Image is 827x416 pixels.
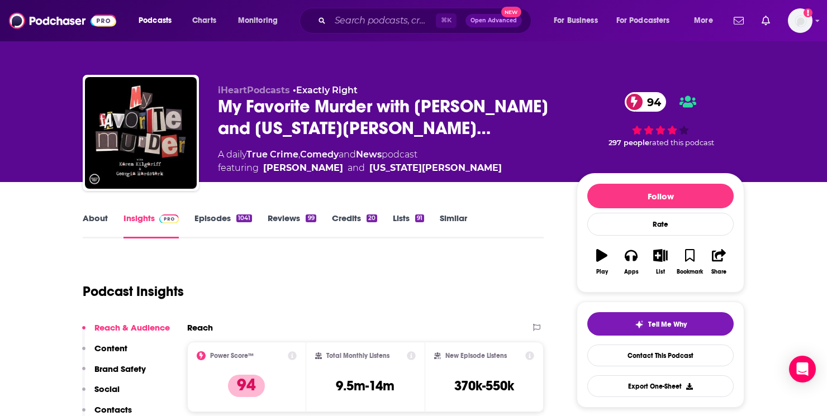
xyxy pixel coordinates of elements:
button: Apps [616,242,645,282]
span: Monitoring [238,13,278,28]
span: For Podcasters [616,13,670,28]
img: tell me why sparkle [635,320,644,329]
a: InsightsPodchaser Pro [123,213,179,238]
div: [PERSON_NAME] [263,161,343,175]
h2: Reach [187,322,213,333]
p: Reach & Audience [94,322,170,333]
a: Show notifications dropdown [757,11,774,30]
p: Contacts [94,404,132,415]
button: tell me why sparkleTell Me Why [587,312,734,336]
button: Play [587,242,616,282]
h3: 370k-550k [454,377,514,394]
span: 297 people [609,138,649,147]
div: Search podcasts, credits, & more... [310,8,542,34]
a: Contact This Podcast [587,345,734,366]
a: Similar [440,213,467,238]
span: For Business [554,13,598,28]
h2: New Episode Listens [445,352,507,360]
div: 1041 [236,214,252,222]
span: New [501,7,521,17]
button: open menu [546,12,612,30]
div: [US_STATE][PERSON_NAME] [369,161,502,175]
p: 94 [228,375,265,397]
span: , [298,149,300,160]
input: Search podcasts, credits, & more... [330,12,436,30]
div: Play [596,269,608,275]
img: Podchaser Pro [159,214,179,223]
div: 94 297 peoplerated this podcast [577,85,744,155]
button: open menu [131,12,186,30]
button: Content [82,343,127,364]
span: iHeartPodcasts [218,85,290,95]
span: More [694,13,713,28]
button: List [646,242,675,282]
button: open menu [609,12,686,30]
a: News [356,149,382,160]
img: My Favorite Murder with Karen Kilgariff and Georgia Hardstark [85,77,197,189]
div: A daily podcast [218,148,502,175]
h2: Power Score™ [210,352,254,360]
button: open menu [230,12,292,30]
span: Tell Me Why [648,320,687,329]
a: Exactly Right [296,85,358,95]
button: Export One-Sheet [587,375,734,397]
a: Charts [185,12,223,30]
div: List [656,269,665,275]
a: Reviews99 [268,213,316,238]
a: Episodes1041 [194,213,252,238]
h2: Total Monthly Listens [326,352,389,360]
svg: Add a profile image [804,8,812,17]
span: ⌘ K [436,13,457,28]
button: open menu [686,12,727,30]
span: and [339,149,356,160]
span: • [293,85,358,95]
div: 99 [306,214,316,222]
span: Logged in as lori.heiselman [788,8,812,33]
a: 94 [625,92,667,112]
a: Credits20 [332,213,377,238]
h3: 9.5m-14m [336,377,395,394]
div: Share [711,269,726,275]
div: 20 [367,214,377,222]
button: Social [82,384,120,404]
div: Bookmark [677,269,703,275]
p: Content [94,343,127,353]
span: Podcasts [139,13,172,28]
button: Share [705,242,734,282]
span: rated this podcast [649,138,714,147]
span: and [348,161,365,175]
a: Lists91 [393,213,424,238]
button: Open AdvancedNew [465,14,522,27]
a: About [83,213,108,238]
p: Brand Safety [94,364,146,374]
div: Apps [624,269,639,275]
a: Show notifications dropdown [729,11,748,30]
div: Rate [587,213,734,236]
button: Bookmark [675,242,704,282]
span: 94 [636,92,667,112]
a: True Crime [246,149,298,160]
div: Open Intercom Messenger [789,356,816,382]
button: Brand Safety [82,364,146,384]
button: Show profile menu [788,8,812,33]
span: featuring [218,161,502,175]
button: Follow [587,184,734,208]
div: 91 [415,214,424,222]
img: User Profile [788,8,812,33]
span: Open Advanced [470,18,517,23]
p: Social [94,384,120,394]
h1: Podcast Insights [83,283,184,300]
a: Comedy [300,149,339,160]
img: Podchaser - Follow, Share and Rate Podcasts [9,10,116,31]
span: Charts [192,13,216,28]
button: Reach & Audience [82,322,170,343]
